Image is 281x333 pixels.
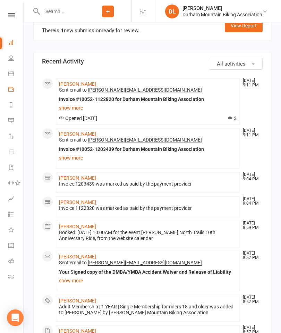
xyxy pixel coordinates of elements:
a: [PERSON_NAME] [59,199,96,205]
button: All activities [209,58,263,70]
a: Assessments [8,191,24,207]
div: There is new submission ready for review. [42,26,142,35]
span: All activities [217,61,246,67]
time: [DATE] 8:59 PM [239,221,262,230]
strong: 1 [61,27,64,34]
a: [PERSON_NAME] [59,131,96,137]
a: show more [59,103,237,113]
a: show more [59,153,237,163]
h3: Recent Activity [42,58,263,65]
div: Adult Membership | 1 YEAR | Single Membership for riders 18 and older was added to [PERSON_NAME] ... [59,304,237,316]
div: Invoice #10052-1122820 for Durham Mountain Biking Association [59,96,237,102]
time: [DATE] 8:57 PM [239,295,262,304]
time: [DATE] 9:04 PM [239,197,262,206]
a: Class kiosk mode [8,270,24,285]
a: [PERSON_NAME] [59,175,96,181]
div: Open Intercom Messenger [7,309,24,326]
a: Calendar [8,67,24,82]
time: [DATE] 9:04 PM [239,172,262,181]
a: Dashboard [8,35,24,51]
time: [DATE] 9:11 PM [239,78,262,87]
div: Booked: [DATE] 10:00AM for the event [PERSON_NAME] North Trails 10th Anniversary Ride, from the w... [59,230,237,241]
div: Durham Mountain Biking Association [182,11,262,18]
span: Sent email to [59,137,202,143]
a: [PERSON_NAME] [59,254,96,259]
a: show more [59,276,237,285]
a: People [8,51,24,67]
span: Sent email to [59,260,202,266]
span: Opened [DATE] [59,116,97,121]
div: Invoice 1122820 was marked as paid by the payment provider [59,205,237,211]
span: Sent email to [59,87,202,93]
time: [DATE] 9:11 PM [239,128,262,137]
input: Search... [40,7,84,16]
div: Invoice 1203439 was marked as paid by the payment provider [59,181,237,187]
span: 3 [228,116,237,121]
a: [PERSON_NAME] [59,224,96,229]
a: Reports [8,98,24,113]
a: [PERSON_NAME] [59,81,96,87]
div: Invoice #10052-1203439 for Durham Mountain Biking Association [59,146,237,152]
h3: New "Contact Us" form submissions [42,17,142,24]
a: Payments [8,82,24,98]
a: View Report [225,19,263,32]
div: DL [165,5,179,18]
time: [DATE] 8:57 PM [239,251,262,260]
a: [PERSON_NAME] [59,298,96,304]
div: Your Signed copy of the DMBA/YMBA Accident Waiver and Release of Liability [59,269,237,275]
a: What's New [8,223,24,238]
a: Product Sales [8,145,24,160]
div: [PERSON_NAME] [182,5,262,11]
a: Roll call kiosk mode [8,254,24,270]
a: General attendance kiosk mode [8,238,24,254]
